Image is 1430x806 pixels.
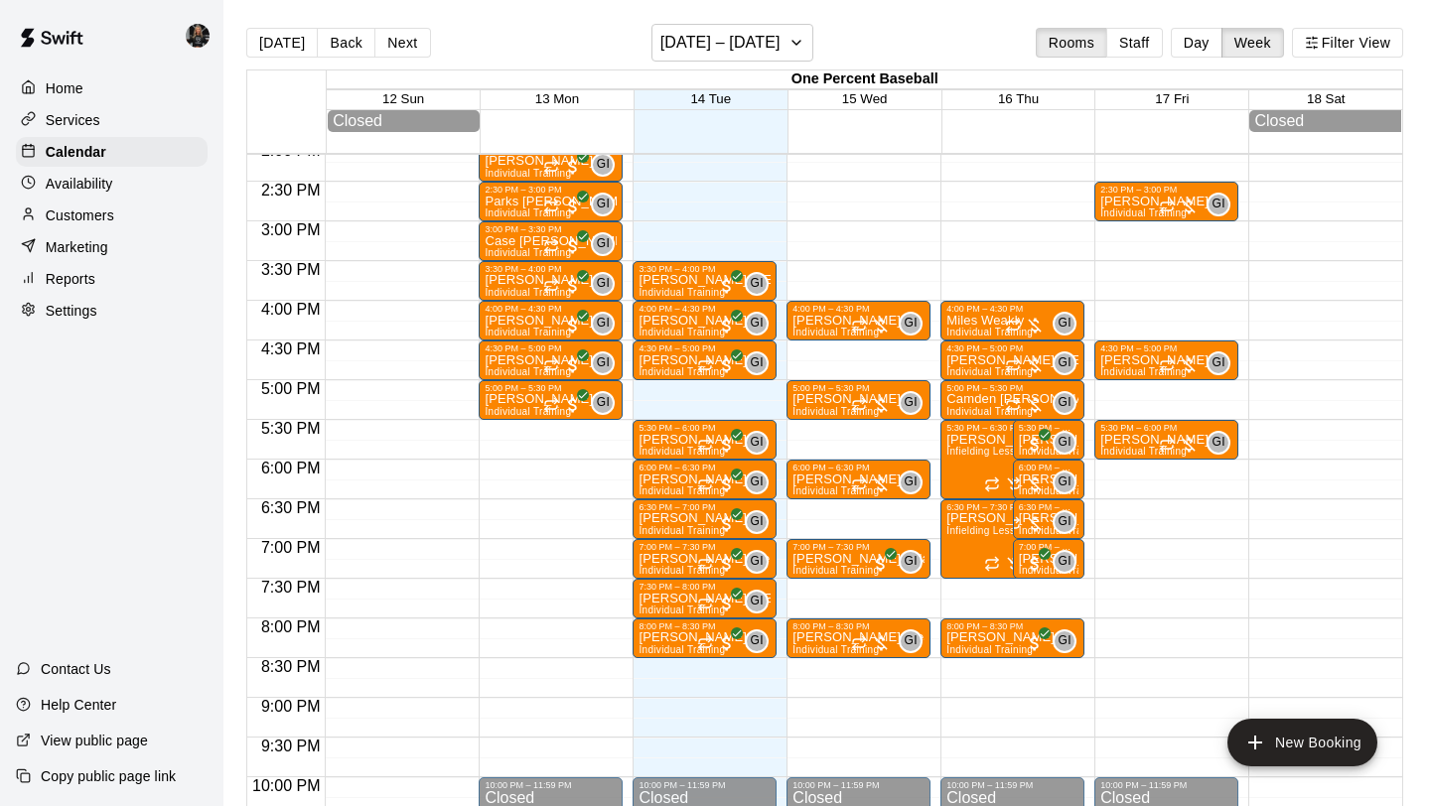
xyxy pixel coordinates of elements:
[940,301,1084,340] div: 4:00 PM – 4:30 PM: Individual Training
[907,312,923,336] span: Garrett & Sean Individual Training
[871,554,891,574] span: All customers have paid
[16,137,208,167] div: Calendar
[597,314,610,334] span: GI
[479,142,623,182] div: 2:00 PM – 2:30 PM: Individual Training
[479,221,623,261] div: 3:00 PM – 3:30 PM: Individual Training
[1005,476,1021,492] span: Recurring event
[907,391,923,415] span: Garrett & Sean Individual Training
[479,182,623,221] div: 2:30 PM – 3:00 PM: Individual Training
[41,659,111,679] p: Contact Us
[792,327,879,337] span: Individual Training
[1100,446,1187,457] span: Individual Training
[1171,28,1222,58] button: Day
[16,201,208,230] a: Customers
[792,304,925,314] div: 4:00 PM – 4:30 PM
[485,287,571,298] span: Individual Training
[1059,552,1072,572] span: GI
[842,91,888,106] span: 15 Wed
[1036,28,1107,58] button: Rooms
[1025,554,1045,574] span: All customers have paid
[599,193,615,216] span: Garrett & Sean Individual Training
[1207,431,1230,455] div: Garrett & Sean Individual Training
[697,556,713,572] span: Recurring event
[46,142,106,162] p: Calendar
[745,312,769,336] div: Garrett & Sean Individual Training
[1094,182,1238,221] div: 2:30 PM – 3:00 PM: Individual Training
[1155,91,1189,106] span: 17 Fri
[591,193,615,216] div: Garrett & Sean Individual Training
[543,397,559,413] span: Recurring event
[745,272,769,296] div: Garrett & Sean Individual Training
[563,395,583,415] span: All customers have paid
[1212,195,1224,214] span: GI
[1059,314,1072,334] span: GI
[1094,340,1238,380] div: 4:30 PM – 5:00 PM: Individual Training
[1013,460,1084,499] div: 6:00 PM – 6:30 PM: Individual Training
[16,296,208,326] a: Settings
[46,269,95,289] p: Reports
[374,28,430,58] button: Next
[46,237,108,257] p: Marketing
[753,312,769,336] span: Garrett & Sean Individual Training
[1019,542,1078,552] div: 7:00 PM – 7:30 PM
[16,73,208,103] a: Home
[717,355,737,375] span: All customers have paid
[41,766,176,786] p: Copy public page link
[751,433,764,453] span: GI
[946,406,1033,417] span: Individual Training
[1100,343,1232,353] div: 4:30 PM – 5:00 PM
[792,463,925,472] div: 6:00 PM – 6:30 PM
[479,380,623,420] div: 5:00 PM – 5:30 PM: Individual Training
[1019,502,1078,512] div: 6:30 PM – 7:00 PM
[591,391,615,415] div: Garrett & Sean Individual Training
[485,224,617,234] div: 3:00 PM – 3:30 PM
[751,552,764,572] span: GI
[485,264,617,274] div: 3:30 PM – 4:00 PM
[599,232,615,256] span: Garrett & Sean Individual Training
[46,78,83,98] p: Home
[745,351,769,375] div: Garrett & Sean Individual Training
[479,261,623,301] div: 3:30 PM – 4:00 PM: Individual Training
[851,397,867,413] span: Recurring event
[690,91,731,106] span: 14 Tue
[940,380,1084,420] div: 5:00 PM – 5:30 PM: Individual Training
[479,340,623,380] div: 4:30 PM – 5:00 PM: Individual Training
[1005,397,1021,413] span: Recurring event
[940,618,1084,658] div: 8:00 PM – 8:30 PM: Robert Stuart
[599,391,615,415] span: Garrett & Sean Individual Training
[786,618,930,658] div: 8:00 PM – 8:30 PM: Individual Training
[563,157,583,177] span: All customers have paid
[1212,433,1224,453] span: GI
[479,301,623,340] div: 4:00 PM – 4:30 PM: Joe Zabala
[563,236,583,256] span: All customers have paid
[751,314,764,334] span: GI
[998,91,1039,106] button: 16 Thu
[751,274,764,294] span: GI
[639,264,771,274] div: 3:30 PM – 4:00 PM
[1207,193,1230,216] div: Garrett & Sean Individual Training
[1013,539,1084,579] div: 7:00 PM – 7:30 PM: Denley Landrum
[907,629,923,653] span: Garrett & Sean Individual Training
[1106,28,1163,58] button: Staff
[485,185,617,195] div: 2:30 PM – 3:00 PM
[599,153,615,177] span: Garrett & Sean Individual Training
[717,554,737,574] span: All customers have paid
[1215,351,1230,375] span: Garrett & Sean Individual Training
[753,351,769,375] span: Garrett & Sean Individual Training
[1059,353,1072,373] span: GI
[543,199,559,214] span: Recurring event
[1019,446,1105,457] span: Individual Training
[256,261,326,278] span: 3:30 PM
[16,105,208,135] a: Services
[745,431,769,455] div: Garrett & Sean Individual Training
[639,366,725,377] span: Individual Training
[1013,499,1084,539] div: 6:30 PM – 7:00 PM: Individual Training
[1061,391,1076,415] span: Garrett & Sean Individual Training
[256,340,326,357] span: 4:30 PM
[792,621,925,631] div: 8:00 PM – 8:30 PM
[697,596,713,611] span: Recurring event
[633,261,777,301] div: 3:30 PM – 4:00 PM: Individual Training
[639,446,725,457] span: Individual Training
